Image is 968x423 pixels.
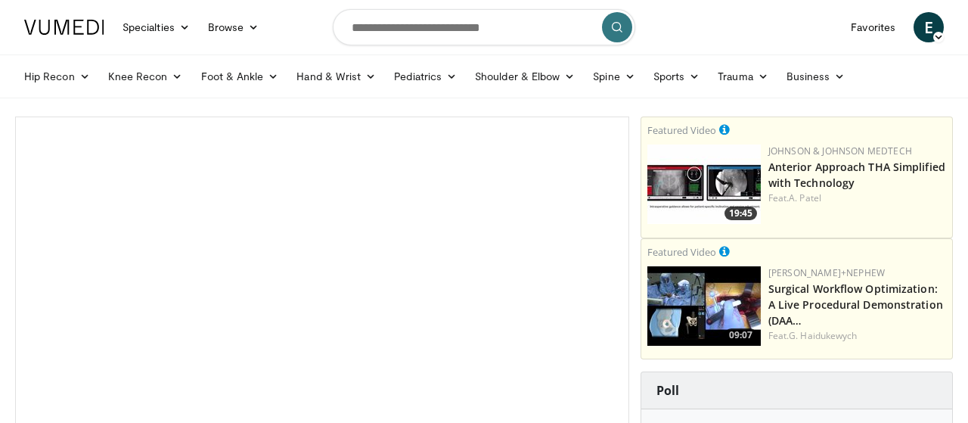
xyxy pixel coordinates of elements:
[647,145,761,224] a: 19:45
[199,12,268,42] a: Browse
[24,20,104,35] img: VuMedi Logo
[842,12,904,42] a: Favorites
[99,61,192,92] a: Knee Recon
[584,61,644,92] a: Spine
[287,61,385,92] a: Hand & Wrist
[647,123,716,137] small: Featured Video
[466,61,584,92] a: Shoulder & Elbow
[709,61,777,92] a: Trauma
[789,191,821,204] a: A. Patel
[656,382,679,399] strong: Poll
[724,328,757,342] span: 09:07
[385,61,466,92] a: Pediatrics
[15,61,99,92] a: Hip Recon
[789,329,857,342] a: G. Haidukewych
[768,191,946,205] div: Feat.
[647,245,716,259] small: Featured Video
[768,281,943,328] a: Surgical Workflow Optimization: A Live Procedural Demonstration (DAA…
[647,266,761,346] img: bcfc90b5-8c69-4b20-afee-af4c0acaf118.150x105_q85_crop-smart_upscale.jpg
[768,329,946,343] div: Feat.
[777,61,855,92] a: Business
[768,145,912,157] a: Johnson & Johnson MedTech
[768,160,945,190] a: Anterior Approach THA Simplified with Technology
[647,145,761,224] img: 06bb1c17-1231-4454-8f12-6191b0b3b81a.150x105_q85_crop-smart_upscale.jpg
[914,12,944,42] a: E
[768,266,885,279] a: [PERSON_NAME]+Nephew
[647,266,761,346] a: 09:07
[333,9,635,45] input: Search topics, interventions
[644,61,709,92] a: Sports
[113,12,199,42] a: Specialties
[724,207,757,220] span: 19:45
[192,61,288,92] a: Foot & Ankle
